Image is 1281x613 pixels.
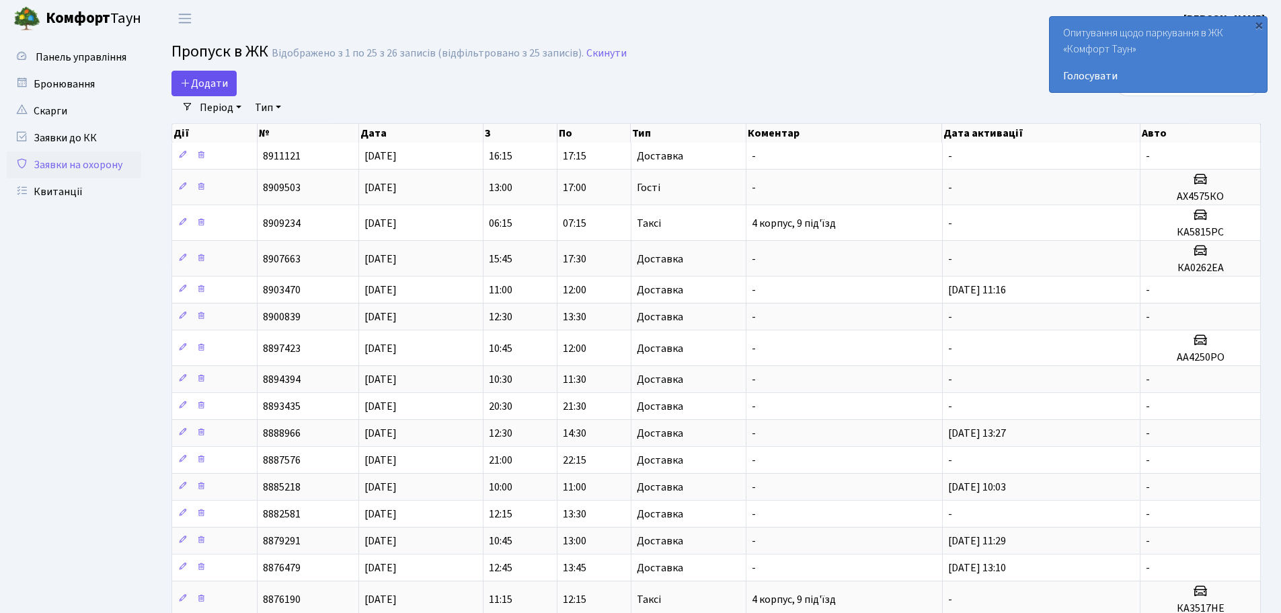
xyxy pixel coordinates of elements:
[364,180,397,195] span: [DATE]
[563,310,586,324] span: 13:30
[489,372,512,387] span: 10:30
[364,149,397,164] span: [DATE]
[637,594,661,605] span: Таксі
[563,561,586,575] span: 13:45
[631,124,746,143] th: Тип
[489,592,512,607] span: 11:15
[489,310,512,324] span: 12:30
[172,124,258,143] th: Дії
[489,216,512,231] span: 06:15
[563,480,586,495] span: 11:00
[263,453,301,468] span: 8887576
[1146,310,1150,324] span: -
[489,561,512,575] span: 12:45
[1146,351,1255,364] h5: АА4250РО
[1146,262,1255,275] h5: КА0262ЕА
[752,426,756,441] span: -
[948,310,952,324] span: -
[1146,399,1150,414] span: -
[7,178,141,205] a: Квитанції
[746,124,943,143] th: Коментар
[489,399,512,414] span: 20:30
[948,180,952,195] span: -
[637,182,660,193] span: Гості
[563,252,586,266] span: 17:30
[364,453,397,468] span: [DATE]
[948,372,952,387] span: -
[364,372,397,387] span: [DATE]
[752,507,756,521] span: -
[752,534,756,548] span: -
[752,372,756,387] span: -
[637,455,683,466] span: Доставка
[586,47,627,60] a: Скинути
[489,341,512,356] span: 10:45
[364,592,397,607] span: [DATE]
[364,252,397,266] span: [DATE]
[364,426,397,441] span: [DATE]
[263,180,301,195] span: 8909503
[36,50,126,65] span: Панель управління
[1146,453,1150,468] span: -
[563,534,586,548] span: 13:00
[7,44,141,71] a: Панель управління
[7,98,141,124] a: Скарги
[752,453,756,468] span: -
[489,507,512,521] span: 12:15
[1146,534,1150,548] span: -
[249,96,286,119] a: Тип
[263,480,301,495] span: 8885218
[1183,11,1265,26] b: [PERSON_NAME]
[752,592,836,607] span: 4 корпус, 9 під'їзд
[1146,480,1150,495] span: -
[168,7,202,30] button: Переключити навігацію
[948,480,1006,495] span: [DATE] 10:03
[263,399,301,414] span: 8893435
[1146,283,1150,297] span: -
[258,124,359,143] th: №
[563,180,586,195] span: 17:00
[563,507,586,521] span: 13:30
[563,149,586,164] span: 17:15
[263,561,301,575] span: 8876479
[171,40,268,63] span: Пропуск в ЖК
[948,252,952,266] span: -
[948,561,1006,575] span: [DATE] 13:10
[263,252,301,266] span: 8907663
[1063,68,1253,84] a: Голосувати
[637,285,683,295] span: Доставка
[752,341,756,356] span: -
[1146,226,1255,239] h5: КА5815РС
[752,283,756,297] span: -
[171,71,237,96] a: Додати
[263,372,301,387] span: 8894394
[637,563,683,573] span: Доставка
[272,47,584,60] div: Відображено з 1 по 25 з 26 записів (відфільтровано з 25 записів).
[46,7,141,30] span: Таун
[1146,426,1150,441] span: -
[489,252,512,266] span: 15:45
[263,507,301,521] span: 8882581
[364,507,397,521] span: [DATE]
[180,76,228,91] span: Додати
[489,180,512,195] span: 13:00
[948,216,952,231] span: -
[263,426,301,441] span: 8888966
[563,216,586,231] span: 07:15
[637,536,683,546] span: Доставка
[637,374,683,385] span: Доставка
[489,283,512,297] span: 11:00
[263,283,301,297] span: 8903470
[637,218,661,229] span: Таксі
[1146,190,1255,203] h5: АХ4575КО
[752,480,756,495] span: -
[489,149,512,164] span: 16:15
[948,283,1006,297] span: [DATE] 11:16
[948,149,952,164] span: -
[1183,11,1265,27] a: [PERSON_NAME]
[263,216,301,231] span: 8909234
[942,124,1140,143] th: Дата активації
[637,401,683,412] span: Доставка
[948,341,952,356] span: -
[489,534,512,548] span: 10:45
